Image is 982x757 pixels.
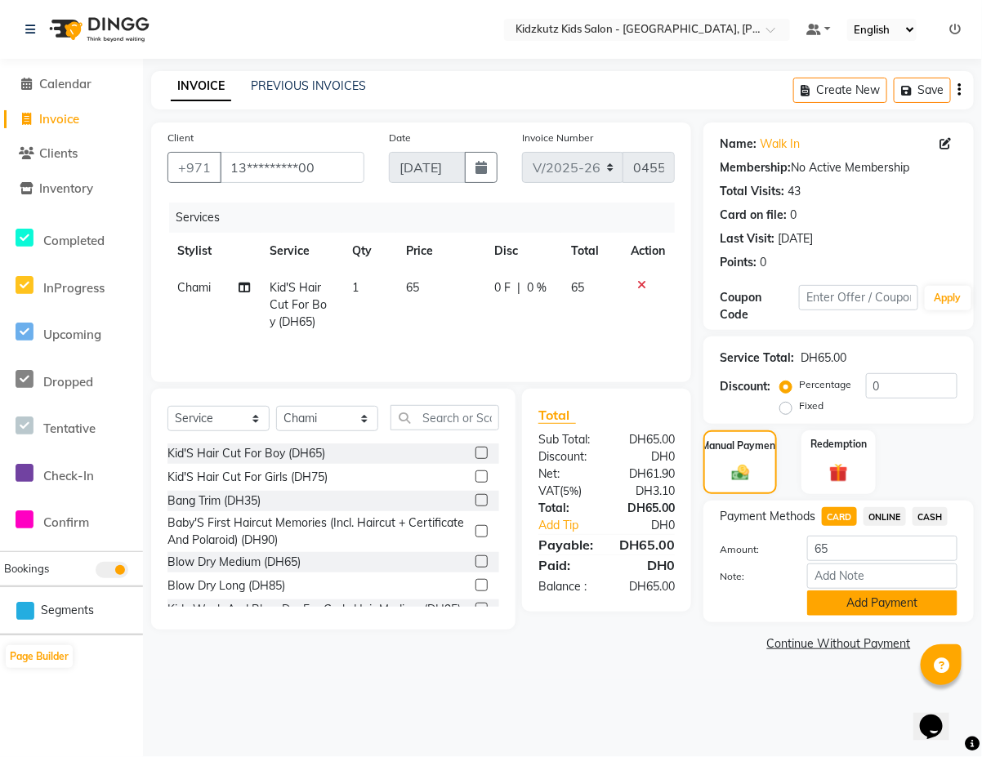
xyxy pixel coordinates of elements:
[526,555,607,575] div: Paid:
[39,76,92,91] span: Calendar
[720,289,799,323] div: Coupon Code
[822,507,857,526] span: CARD
[621,233,675,269] th: Action
[807,590,957,616] button: Add Payment
[39,145,78,161] span: Clients
[167,554,301,571] div: Blow Dry Medium (DH65)
[526,465,607,483] div: Net:
[43,468,94,483] span: Check-In
[494,279,511,296] span: 0 F
[864,507,906,526] span: ONLINE
[389,131,411,145] label: Date
[220,152,364,183] input: Search by Name/Mobile/Email/Code
[538,483,560,498] span: VAT
[167,492,261,510] div: Bang Trim (DH35)
[778,230,813,247] div: [DATE]
[43,280,105,296] span: InProgress
[43,327,101,342] span: Upcoming
[607,555,688,575] div: DH0
[563,484,578,497] span: 5%
[342,233,396,269] th: Qty
[538,407,576,424] span: Total
[526,483,607,500] div: ( )
[720,254,757,271] div: Points:
[720,230,774,247] div: Last Visit:
[607,483,688,500] div: DH3.10
[707,569,795,584] label: Note:
[526,535,607,554] div: Payable:
[171,72,231,101] a: INVOICE
[4,562,49,575] span: Bookings
[406,280,419,295] span: 65
[41,602,94,619] span: Segments
[43,514,89,530] span: Confirm
[167,131,194,145] label: Client
[701,439,779,453] label: Manual Payment
[720,508,815,525] span: Payment Methods
[760,136,800,153] a: Walk In
[607,535,688,554] div: DH65.00
[4,180,139,198] a: Inventory
[607,500,688,517] div: DH65.00
[894,78,951,103] button: Save
[720,136,757,153] div: Name:
[913,507,948,526] span: CASH
[43,421,96,436] span: Tentative
[607,448,688,465] div: DH0
[620,517,687,534] div: DH0
[396,233,484,269] th: Price
[522,131,593,145] label: Invoice Number
[824,461,855,485] img: _gift.svg
[793,78,887,103] button: Create New
[607,465,688,483] div: DH61.90
[807,563,957,589] input: Add Note
[925,286,971,310] button: Apply
[167,445,325,462] div: Kid'S Hair Cut For Boy (DH65)
[526,517,620,534] a: Add Tip
[43,374,93,390] span: Dropped
[251,78,366,93] a: PREVIOUS INVOICES
[4,110,139,129] a: Invoice
[167,152,221,183] button: +971
[561,233,621,269] th: Total
[790,207,797,224] div: 0
[42,7,154,52] img: logo
[39,180,93,196] span: Inventory
[270,280,328,329] span: Kid'S Hair Cut For Boy (DH65)
[167,233,261,269] th: Stylist
[167,577,285,594] div: Blow Dry Long (DH85)
[788,183,801,200] div: 43
[799,399,824,413] label: Fixed
[43,233,105,248] span: Completed
[169,203,687,233] div: Services
[799,285,917,310] input: Enter Offer / Coupon Code
[726,463,755,483] img: _cash.svg
[167,514,469,549] div: Baby'S First Haircut Memories (Incl. Haircut + Certificate And Polaroid) (DH90)
[707,542,795,557] label: Amount:
[760,254,766,271] div: 0
[720,183,784,200] div: Total Visits:
[807,536,957,561] input: Amount
[810,437,867,452] label: Redemption
[39,111,79,127] span: Invoice
[526,448,607,465] div: Discount:
[527,279,547,296] span: 0 %
[6,645,73,668] button: Page Builder
[526,578,607,595] div: Balance :
[720,207,787,224] div: Card on file:
[517,279,520,296] span: |
[4,75,139,94] a: Calendar
[484,233,561,269] th: Disc
[799,377,851,392] label: Percentage
[571,280,584,295] span: 65
[720,159,957,176] div: No Active Membership
[526,500,607,517] div: Total:
[4,145,139,163] a: Clients
[801,350,846,367] div: DH65.00
[167,601,461,618] div: Kids Wash And Blow Dry For Curly Hair Medium (DH95)
[607,431,688,448] div: DH65.00
[707,635,971,652] a: Continue Without Payment
[177,280,211,295] span: Chami
[352,280,359,295] span: 1
[261,233,342,269] th: Service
